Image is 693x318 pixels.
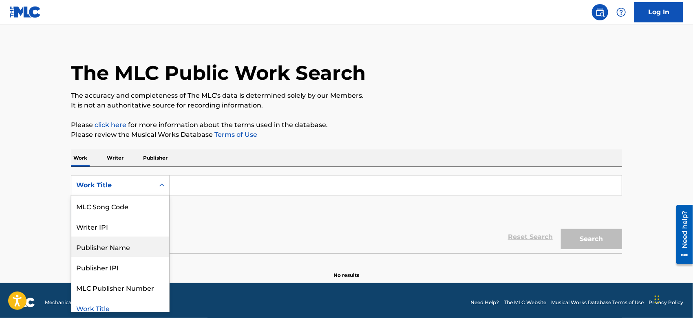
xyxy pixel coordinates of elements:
[649,299,683,306] a: Privacy Policy
[71,196,169,216] div: MLC Song Code
[71,120,622,130] p: Please for more information about the terms used in the database.
[670,202,693,267] iframe: Resource Center
[71,61,366,85] h1: The MLC Public Work Search
[592,4,608,20] a: Public Search
[613,4,629,20] div: Help
[71,149,90,167] p: Work
[104,149,126,167] p: Writer
[71,175,622,253] form: Search Form
[595,7,605,17] img: search
[504,299,546,306] a: The MLC Website
[334,262,360,279] p: No results
[76,180,150,190] div: Work Title
[10,6,41,18] img: MLC Logo
[616,7,626,17] img: help
[71,257,169,277] div: Publisher IPI
[71,91,622,101] p: The accuracy and completeness of The MLC's data is determined solely by our Members.
[551,299,644,306] a: Musical Works Database Terms of Use
[71,130,622,140] p: Please review the Musical Works Database
[71,277,169,298] div: MLC Publisher Number
[470,299,499,306] a: Need Help?
[71,237,169,257] div: Publisher Name
[634,2,683,22] a: Log In
[45,299,139,306] span: Mechanical Licensing Collective © 2025
[71,298,169,318] div: Work Title
[71,101,622,110] p: It is not an authoritative source for recording information.
[95,121,126,129] a: click here
[652,279,693,318] iframe: Chat Widget
[71,216,169,237] div: Writer IPI
[213,131,257,138] a: Terms of Use
[655,287,660,311] div: Drag
[141,149,170,167] p: Publisher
